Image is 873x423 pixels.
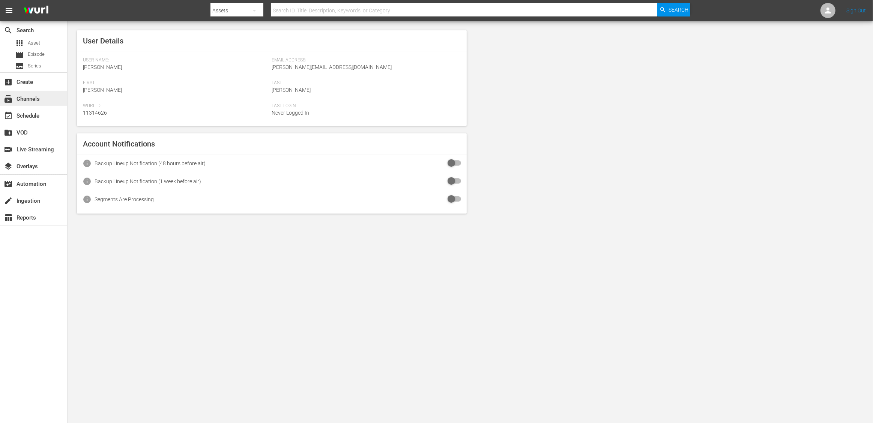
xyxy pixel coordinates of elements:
button: Search [657,3,690,16]
div: Backup Lineup Notification (48 hours before air) [95,160,206,166]
span: Episode [15,50,24,59]
span: [PERSON_NAME] [83,87,122,93]
a: Sign Out [846,7,866,13]
span: Series [15,61,24,70]
span: info [83,195,92,204]
img: ans4CAIJ8jUAAAAAAAAAAAAAAAAAAAAAAAAgQb4GAAAAAAAAAAAAAAAAAAAAAAAAJMjXAAAAAAAAAAAAAAAAAAAAAAAAgAT5G... [18,2,54,19]
span: Create [4,78,13,87]
span: Account Notifications [83,139,155,148]
span: Reports [4,213,13,222]
span: User Details [83,36,123,45]
span: menu [5,6,14,15]
span: Overlays [4,162,13,171]
span: User Name: [83,57,268,63]
span: Search [4,26,13,35]
div: Segments Are Processing [95,196,154,202]
span: [PERSON_NAME] [83,64,122,70]
span: [PERSON_NAME][EMAIL_ADDRESS][DOMAIN_NAME] [272,64,392,70]
span: Episode [28,51,45,58]
span: 11314626 [83,110,107,116]
span: Last [272,80,457,86]
span: Schedule [4,111,13,120]
span: [PERSON_NAME] [272,87,311,93]
span: Email Address: [272,57,457,63]
span: VOD [4,128,13,137]
span: info [83,159,92,168]
span: info [83,177,92,186]
span: Wurl Id [83,103,268,109]
span: Asset [15,39,24,48]
span: Never Logged In [272,110,309,116]
span: Automation [4,179,13,188]
span: Ingestion [4,196,13,205]
span: Live Streaming [4,145,13,154]
span: Search [669,3,688,16]
span: Series [28,62,41,70]
span: Channels [4,94,13,103]
span: Last Login [272,103,457,109]
div: Backup Lineup Notification (1 week before air) [95,178,201,184]
span: First [83,80,268,86]
span: Asset [28,39,40,47]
